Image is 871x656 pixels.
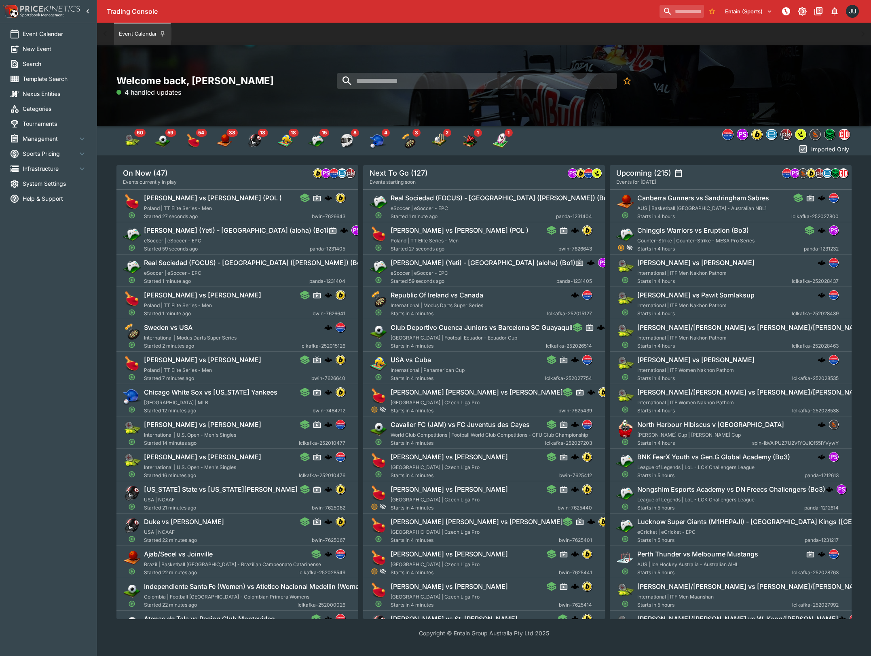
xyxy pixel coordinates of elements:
[370,133,386,149] img: baseball
[674,169,683,177] button: settings
[308,133,324,149] div: Esports
[792,569,839,577] span: lclkafka-252028763
[370,355,387,373] img: volleyball.png
[312,536,345,544] span: bwin-7625067
[123,168,168,178] h5: On Now (47)
[547,310,592,318] span: lclkafka-252015127
[818,453,826,461] img: logo-cerberus.svg
[216,133,232,149] img: basketball
[592,169,601,178] img: lsports.jpeg
[123,290,141,308] img: table_tennis.png
[309,277,345,285] span: panda-1231404
[637,550,758,558] h6: Perth Thunder vs Melbourne Mustangs
[144,420,261,429] h6: [PERSON_NAME] vs [PERSON_NAME]
[616,290,634,308] img: tennis.png
[308,133,324,149] img: esports
[23,119,87,128] span: Tournaments
[336,517,345,526] img: bwin.png
[336,452,345,461] img: lclkafka.png
[313,169,322,178] img: bwin.png
[312,212,345,221] span: bwin-7626643
[792,342,839,350] span: lclkafka-252028463
[2,3,19,19] img: PriceKinetics Logo
[462,133,478,149] div: Snooker
[324,291,332,299] img: logo-cerberus.svg
[831,169,840,178] img: nrl.png
[23,149,77,158] span: Sports Pricing
[351,129,359,137] span: 8
[571,420,579,429] img: logo-cerberus.svg
[568,169,577,178] img: pandascore.png
[391,291,483,299] h6: Republic Of Ireland vs Canada
[829,452,838,461] img: pandascore.png
[810,129,820,140] img: sportingsolutions.jpeg
[616,517,634,535] img: esports.png
[431,133,447,149] div: Cricket
[123,549,141,567] img: basketball.png
[319,129,329,137] span: 15
[165,129,176,137] span: 59
[324,356,332,364] img: logo-cerberus.svg
[391,615,518,623] h6: [PERSON_NAME] vs St. [PERSON_NAME]
[583,355,592,364] img: lclkafka.png
[300,342,345,350] span: lclkafka-252015126
[391,388,563,397] h6: [PERSON_NAME] [PERSON_NAME] vs [PERSON_NAME]
[818,226,826,234] img: logo-cerberus.svg
[23,45,87,53] span: New Event
[391,420,530,429] h6: Cavalier FC (JAM) vs FC Juventus des Cayes
[559,601,592,609] span: bwin-7625414
[134,129,146,137] span: 60
[637,226,749,235] h6: Chinggis Warriors vs Eruption (Bo3)
[324,518,332,526] img: logo-cerberus.svg
[616,225,634,243] img: esports.png
[391,453,508,461] h6: [PERSON_NAME] vs [PERSON_NAME]
[391,194,613,202] h6: Real Sociedad (FOCUS) - [GEOGRAPHIC_DATA] ([PERSON_NAME]) (Bo1)
[559,536,592,544] span: bwin-7625401
[722,129,734,140] div: lclkafka
[20,13,64,17] img: Sportsbook Management
[818,291,826,299] img: logo-cerberus.svg
[791,212,839,221] span: lclkafka-252027800
[107,7,656,16] div: Trading Console
[370,420,387,437] img: soccer.png
[144,194,282,202] h6: [PERSON_NAME] vs [PERSON_NAME] (POL )
[792,601,839,609] span: lclkafka-252027992
[370,225,387,243] img: table_tennis.png
[556,277,592,285] span: panda-1231405
[123,258,141,276] img: esports.png
[616,323,634,340] img: tennis.png
[336,550,345,558] img: lclkafka.png
[338,169,347,178] img: betradar.png
[324,420,332,429] img: logo-cerberus.svg
[807,169,816,178] img: bwin.png
[144,323,192,332] h6: Sweden vs USA
[792,277,839,285] span: lclkafka-252028437
[546,342,592,350] span: lclkafka-252026514
[583,485,592,494] img: bwin.png
[123,614,141,632] img: soccer.png
[571,582,579,590] img: logo-cerberus.svg
[324,550,332,558] img: logo-cerberus.svg
[720,5,777,18] button: Select Tenant
[144,615,275,623] h6: Atenas de Tala vs Racing Club Montevideo
[558,245,592,253] span: bwin-7626643
[792,407,839,415] span: lclkafka-252028538
[829,420,838,429] img: sportingsolutions.jpeg
[795,129,806,140] img: lsports.jpeg
[339,133,355,149] div: Motor Racing
[493,133,509,149] div: Rugby League
[123,420,141,437] img: tennis.png
[370,614,387,632] img: american_football.png
[637,323,866,332] h6: [PERSON_NAME]/[PERSON_NAME] vs [PERSON_NAME]/[PERSON_NAME]
[637,582,866,591] h6: [PERSON_NAME]/[PERSON_NAME] vs [PERSON_NAME]/[PERSON_NAME]
[637,291,755,299] h6: [PERSON_NAME] vs Pawit Sornlaksup
[312,504,345,512] span: bwin-7625082
[340,226,348,234] img: logo-cerberus.svg
[779,4,793,19] button: NOT Connected to PK
[558,504,592,512] span: bwin-7625440
[412,129,421,137] span: 3
[824,129,835,140] img: nrl.png
[791,169,799,178] img: pandascore.png
[737,129,748,140] div: pandascore
[277,133,294,149] div: Volleyball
